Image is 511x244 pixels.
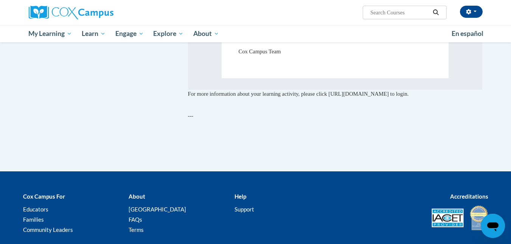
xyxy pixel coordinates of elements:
a: Learn [77,25,110,42]
p: Cox Campus Team [239,47,432,56]
button: Search [430,8,441,17]
button: Account Settings [460,6,483,18]
span: Learn [82,29,106,38]
b: Cox Campus For [23,193,65,200]
b: About [129,193,145,200]
a: [GEOGRAPHIC_DATA] [129,206,186,213]
img: Accredited IACET® Provider [432,208,464,227]
p: For more information about your learning activity, please click [URL][DOMAIN_NAME] to login. [188,90,482,98]
a: Community Leaders [23,226,73,233]
iframe: Button to launch messaging window, conversation in progress [481,214,505,238]
a: Engage [110,25,149,42]
span: En español [452,30,483,37]
span: Engage [115,29,144,38]
a: Support [235,206,254,213]
a: Explore [148,25,188,42]
a: FAQs [129,216,142,223]
a: En español [447,26,488,42]
span: About [193,29,219,38]
a: About [188,25,224,42]
div: Main menu [17,25,494,42]
a: Families [23,216,44,223]
a: My Learning [24,25,77,42]
span: My Learning [28,29,72,38]
b: Help [235,193,246,200]
img: Cox Campus [29,6,113,19]
span: Explore [153,29,183,38]
a: Educators [23,206,48,213]
a: Terms [129,226,144,233]
b: Accreditations [450,193,488,200]
input: Search Courses [370,8,430,17]
img: IDA® Accredited [469,205,488,231]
